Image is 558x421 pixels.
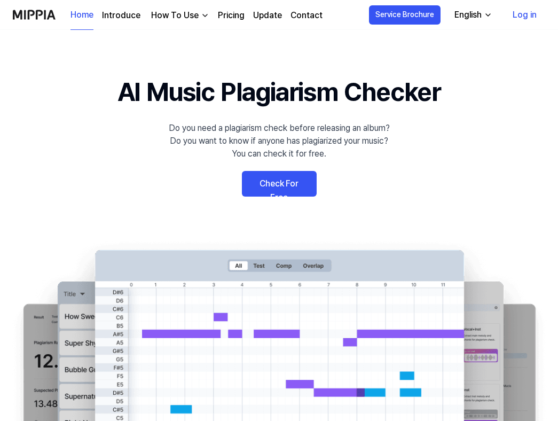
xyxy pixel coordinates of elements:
a: Introduce [102,9,140,22]
a: Contact [290,9,323,22]
a: Pricing [218,9,245,22]
a: Check For Free [242,171,317,197]
img: down [201,11,209,20]
button: English [446,4,499,26]
a: Update [253,9,282,22]
div: How To Use [149,9,201,22]
h1: AI Music Plagiarism Checker [117,73,441,111]
button: How To Use [149,9,209,22]
div: Do you need a plagiarism check before releasing an album? Do you want to know if anyone has plagi... [169,122,390,160]
div: English [452,9,484,21]
a: Home [70,1,93,30]
button: Service Brochure [369,5,441,25]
